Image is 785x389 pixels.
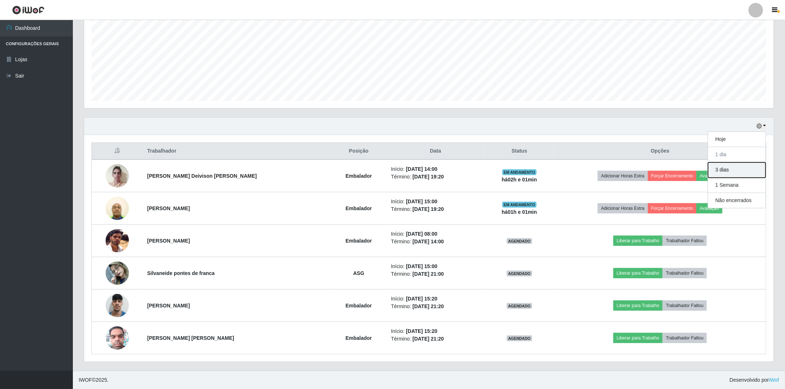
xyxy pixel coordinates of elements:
[147,205,190,211] strong: [PERSON_NAME]
[406,328,437,334] time: [DATE] 15:20
[353,270,364,276] strong: ASG
[391,303,480,310] li: Término:
[147,303,190,309] strong: [PERSON_NAME]
[708,178,766,193] button: 1 Semana
[413,239,444,244] time: [DATE] 14:00
[413,303,444,309] time: [DATE] 21:20
[331,143,386,160] th: Posição
[143,143,331,160] th: Trabalhador
[613,236,663,246] button: Liberar para Trabalho
[413,336,444,342] time: [DATE] 21:20
[346,173,372,179] strong: Embalador
[391,327,480,335] li: Início:
[708,132,766,147] button: Hoje
[106,290,129,321] img: 1755788911254.jpeg
[730,376,779,384] span: Desenvolvido por
[406,296,437,302] time: [DATE] 15:20
[79,376,109,384] span: © 2025 .
[502,169,537,175] span: EM ANDAMENTO
[391,263,480,270] li: Início:
[391,230,480,238] li: Início:
[507,335,532,341] span: AGENDADO
[391,295,480,303] li: Início:
[406,166,437,172] time: [DATE] 14:00
[406,231,437,237] time: [DATE] 08:00
[346,303,372,309] strong: Embalador
[769,377,779,383] a: iWof
[391,238,480,245] li: Término:
[406,199,437,204] time: [DATE] 15:00
[708,162,766,178] button: 3 dias
[613,268,663,278] button: Liberar para Trabalho
[147,335,234,341] strong: [PERSON_NAME] [PERSON_NAME]
[507,238,532,244] span: AGENDADO
[413,174,444,180] time: [DATE] 19:20
[663,268,707,278] button: Trabalhador Faltou
[346,205,372,211] strong: Embalador
[106,229,129,252] img: 1734717801679.jpeg
[663,300,707,311] button: Trabalhador Faltou
[648,203,697,213] button: Forçar Encerramento
[406,263,437,269] time: [DATE] 15:00
[386,143,484,160] th: Data
[391,173,480,181] li: Término:
[598,171,648,181] button: Adicionar Horas Extra
[708,147,766,162] button: 1 dia
[554,143,766,160] th: Opções
[484,143,554,160] th: Status
[106,258,129,288] img: 1745451442211.jpeg
[79,377,92,383] span: IWOF
[598,203,648,213] button: Adicionar Horas Extra
[12,5,44,15] img: CoreUI Logo
[502,202,537,208] span: EM ANDAMENTO
[106,160,129,191] img: 1740100256031.jpeg
[391,205,480,213] li: Término:
[502,209,537,215] strong: há 01 h e 01 min
[147,270,215,276] strong: Silvaneide pontes de franca
[106,193,129,224] img: 1743711835894.jpeg
[613,300,663,311] button: Liberar para Trabalho
[507,303,532,309] span: AGENDADO
[346,335,372,341] strong: Embalador
[147,238,190,244] strong: [PERSON_NAME]
[663,236,707,246] button: Trabalhador Faltou
[613,333,663,343] button: Liberar para Trabalho
[696,203,722,213] button: Avaliação
[502,177,537,182] strong: há 02 h e 01 min
[147,173,257,179] strong: [PERSON_NAME] Deivison [PERSON_NAME]
[391,165,480,173] li: Início:
[413,271,444,277] time: [DATE] 21:00
[648,171,697,181] button: Forçar Encerramento
[391,198,480,205] li: Início:
[663,333,707,343] button: Trabalhador Faltou
[708,193,766,208] button: Não encerrados
[696,171,722,181] button: Avaliação
[507,271,532,276] span: AGENDADO
[391,335,480,343] li: Término:
[346,238,372,244] strong: Embalador
[106,322,129,353] img: 1749903352481.jpeg
[391,270,480,278] li: Término:
[413,206,444,212] time: [DATE] 19:20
